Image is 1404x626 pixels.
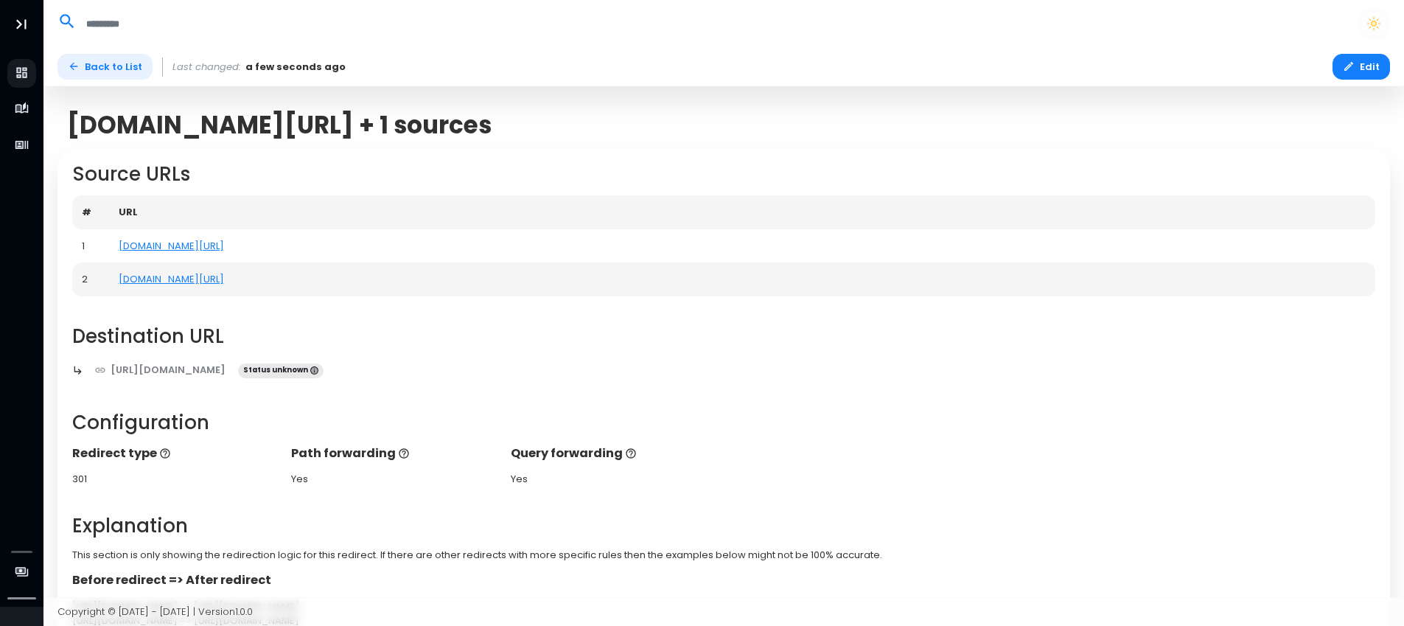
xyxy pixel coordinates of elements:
div: 1 [82,239,99,254]
span: Status unknown [238,364,324,378]
h2: Source URLs [72,163,1376,186]
span: Last changed: [172,60,241,74]
h2: Configuration [72,411,1376,434]
div: 301 [72,472,277,487]
p: This section is only showing the redirection logic for this redirect. If there are other redirect... [72,548,1376,563]
a: [URL][DOMAIN_NAME] [84,358,237,383]
p: Before redirect => After redirect [72,571,1376,589]
div: 2 [82,272,99,287]
p: Path forwarding [291,445,496,462]
a: [DOMAIN_NAME][URL] [119,239,224,253]
th: URL [109,195,1376,229]
span: Copyright © [DATE] - [DATE] | Version 1.0.0 [57,605,253,619]
button: Edit [1333,54,1390,80]
button: Toggle Aside [7,10,35,38]
span: a few seconds ago [245,60,346,74]
th: # [72,195,109,229]
p: Query forwarding [511,445,716,462]
div: Yes [291,472,496,487]
a: [DOMAIN_NAME][URL] [119,272,224,286]
a: Back to List [57,54,153,80]
p: Redirect type [72,445,277,462]
div: Yes [511,472,716,487]
h2: Destination URL [72,325,1376,348]
h2: Explanation [72,515,1376,538]
span: [DOMAIN_NAME][URL] + 1 sources [67,111,492,139]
